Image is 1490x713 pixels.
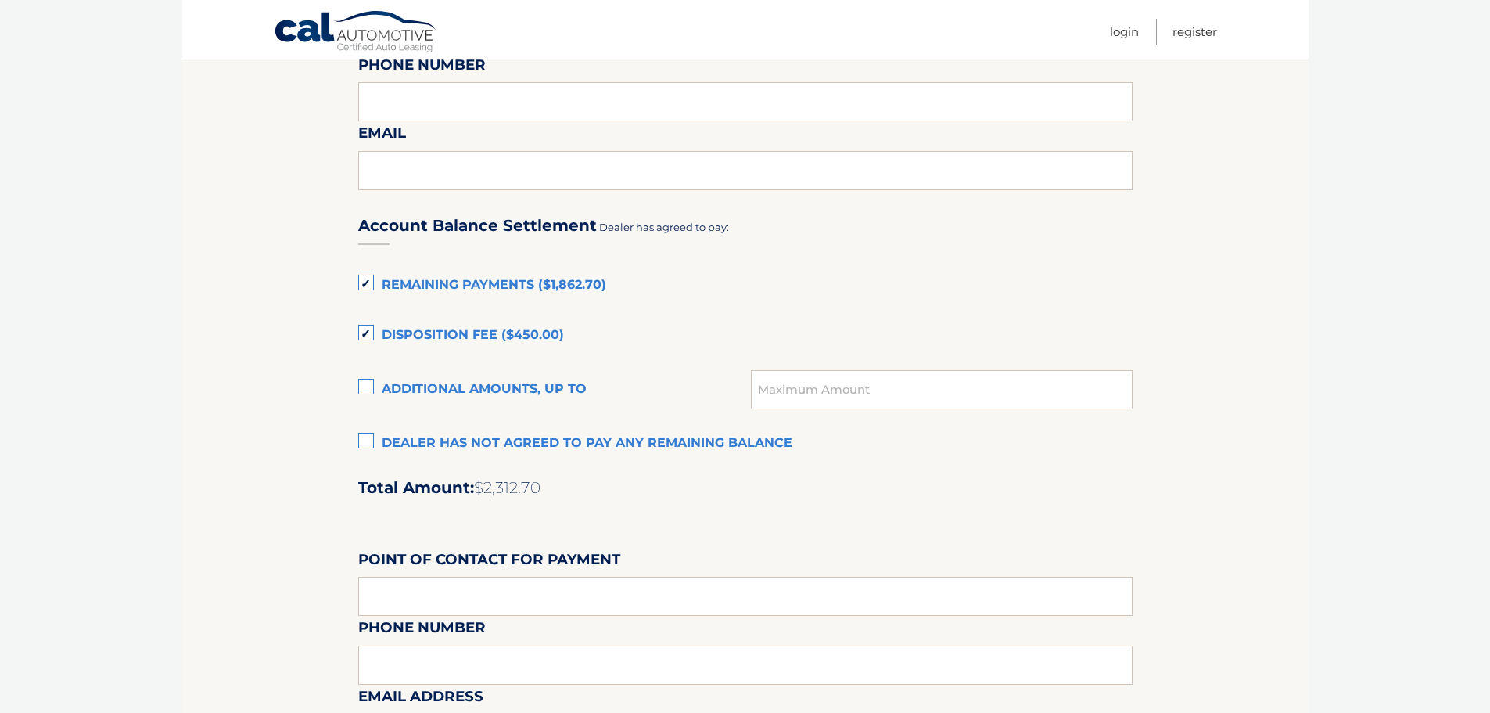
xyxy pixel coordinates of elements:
[1172,19,1217,45] a: Register
[274,10,438,56] a: Cal Automotive
[358,320,1133,351] label: Disposition Fee ($450.00)
[358,428,1133,459] label: Dealer has not agreed to pay any remaining balance
[358,548,620,577] label: Point of Contact for Payment
[599,221,729,233] span: Dealer has agreed to pay:
[751,370,1132,409] input: Maximum Amount
[358,216,597,236] h3: Account Balance Settlement
[474,478,540,497] span: $2,312.70
[358,374,752,405] label: Additional amounts, up to
[358,270,1133,301] label: Remaining Payments ($1,862.70)
[358,53,486,82] label: Phone Number
[1110,19,1139,45] a: Login
[358,121,406,150] label: Email
[358,478,1133,498] h2: Total Amount:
